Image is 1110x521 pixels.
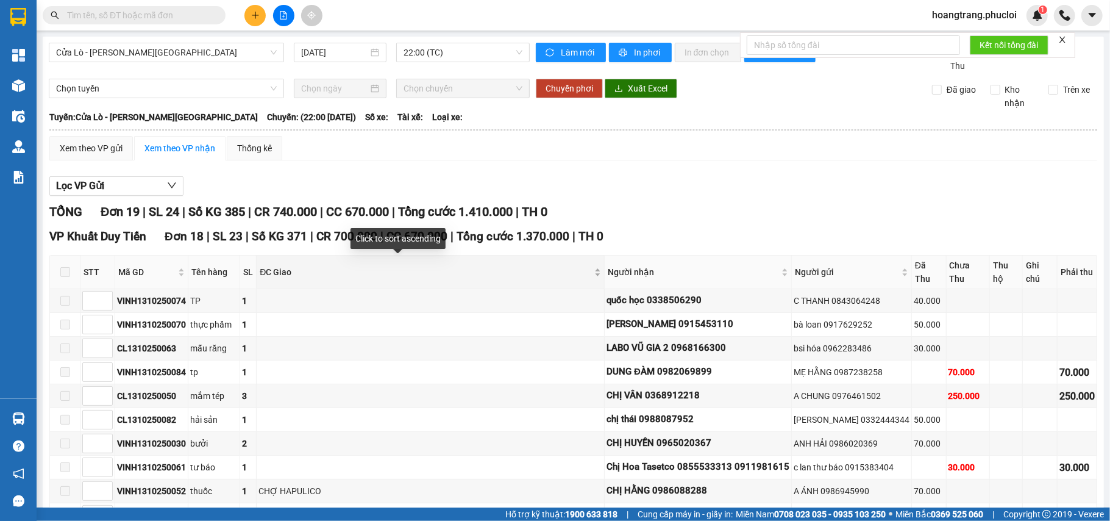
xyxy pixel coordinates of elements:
span: Cung cấp máy in - giấy in: [638,508,733,521]
strong: 0708 023 035 - 0935 103 250 [774,509,886,519]
span: Số KG 385 [188,204,245,219]
div: VINH1310250084 [117,365,186,379]
span: CC 670.000 [386,229,447,243]
div: bsi hóa 0962283486 [794,342,909,355]
th: Đã Thu [912,256,947,289]
div: [PERSON_NAME] 0915453110 [607,317,789,332]
div: Xem theo VP gửi [60,142,123,155]
div: CHỊ HẰNG 0986088288 [607,484,789,498]
div: thực phẩm [190,318,238,331]
td: VINH1310250070 [115,313,188,337]
span: Chọn tuyến [56,79,277,98]
button: Kết nối tổng đài [970,35,1048,55]
span: 22:00 (TC) [404,43,522,62]
input: 13/10/2025 [301,46,368,59]
div: 1 [242,342,254,355]
div: CHỢ HAPULICO [258,484,602,498]
span: caret-down [1087,10,1098,21]
span: | [392,204,395,219]
span: notification [13,468,24,480]
span: Số KG 371 [252,229,307,243]
div: VINH1310250052 [117,484,186,498]
div: CL1310250063 [117,342,186,355]
span: | [627,508,628,521]
div: 30.000 [948,461,988,474]
img: solution-icon [12,171,25,184]
div: thuốc [190,484,238,498]
span: printer [619,48,629,58]
div: quốc học 0338506290 [607,293,789,308]
div: 250.000 [948,389,988,403]
span: Xuất Excel [628,82,667,95]
span: TH 0 [522,204,547,219]
div: mắm tép [190,389,238,403]
div: hải sản [190,413,238,426]
input: Tìm tên, số ĐT hoặc mã đơn [67,9,211,22]
span: message [13,495,24,507]
div: VINH1310250061 [117,461,186,474]
div: 1 [242,318,254,331]
img: dashboard-icon [12,49,25,62]
div: 70.000 [948,365,988,379]
span: hoangtrang.phucloi [922,7,1026,23]
span: download [614,84,623,94]
div: LABO VŨ GIA 2 0968166300 [607,341,789,356]
td: CL1310250063 [115,337,188,361]
span: CR 740.000 [254,204,317,219]
span: TỔNG [49,204,82,219]
div: 30.000 [1059,460,1095,475]
div: [PERSON_NAME] 0332444344 [794,413,909,426]
input: Nhập số tổng đài [747,35,960,55]
span: Loại xe: [432,110,463,124]
sup: 1 [1039,5,1047,14]
div: 50.000 [914,318,944,331]
td: VINH1310250061 [115,456,188,480]
span: Lọc VP Gửi [56,178,104,193]
button: Chuyển phơi [536,79,603,98]
span: Người gửi [795,265,899,279]
button: downloadXuất Excel [605,79,677,98]
span: | [320,204,323,219]
span: SL 24 [149,204,179,219]
div: bà loan 0917629252 [794,318,909,331]
div: ANH HẢI 0986020369 [794,437,909,450]
span: Số xe: [365,110,388,124]
span: Chuyến: (22:00 [DATE]) [267,110,356,124]
th: Thu hộ [990,256,1023,289]
div: chị thái 0988087952 [607,412,789,427]
span: VP Khuất Duy Tiến [49,229,146,243]
span: Đơn 18 [165,229,204,243]
div: Click to sort ascending [350,228,446,249]
span: Làm mới [561,46,596,59]
span: file-add [279,11,288,20]
button: syncLàm mới [536,43,606,62]
span: Tổng cước 1.370.000 [457,229,569,243]
span: ĐC Giao [260,265,592,279]
div: tư báo [190,461,238,474]
div: A ÁNH 0986945990 [794,484,909,498]
td: VINH1310250084 [115,361,188,384]
img: warehouse-icon [12,79,25,92]
span: In phơi [634,46,662,59]
span: search [51,11,59,20]
div: CHỊ HUYỀN 0965020367 [607,436,789,451]
div: C THANH 0843064248 [794,294,909,307]
div: mẫu răng [190,342,238,355]
div: VINH1310250030 [117,437,186,450]
strong: 0369 525 060 [931,509,983,519]
div: VINH1310250074 [117,294,186,307]
div: DUNG ĐÀM 0982069899 [607,365,789,379]
span: Kết nối tổng đài [980,38,1039,52]
span: Mã GD [118,265,176,279]
div: Chị Hoa Tasetco 0855533313 0911981615 [607,460,789,475]
span: TH 0 [578,229,603,243]
span: Miền Bắc [895,508,983,521]
button: plus [244,5,266,26]
td: VINH1310250074 [115,289,188,313]
div: CHỊ VÂN 0368912218 [607,389,789,403]
span: Trên xe [1058,83,1095,96]
span: Miền Nam [736,508,886,521]
span: Đơn 19 [101,204,140,219]
span: | [207,229,210,243]
div: A CHUNG 0976461502 [794,389,909,403]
